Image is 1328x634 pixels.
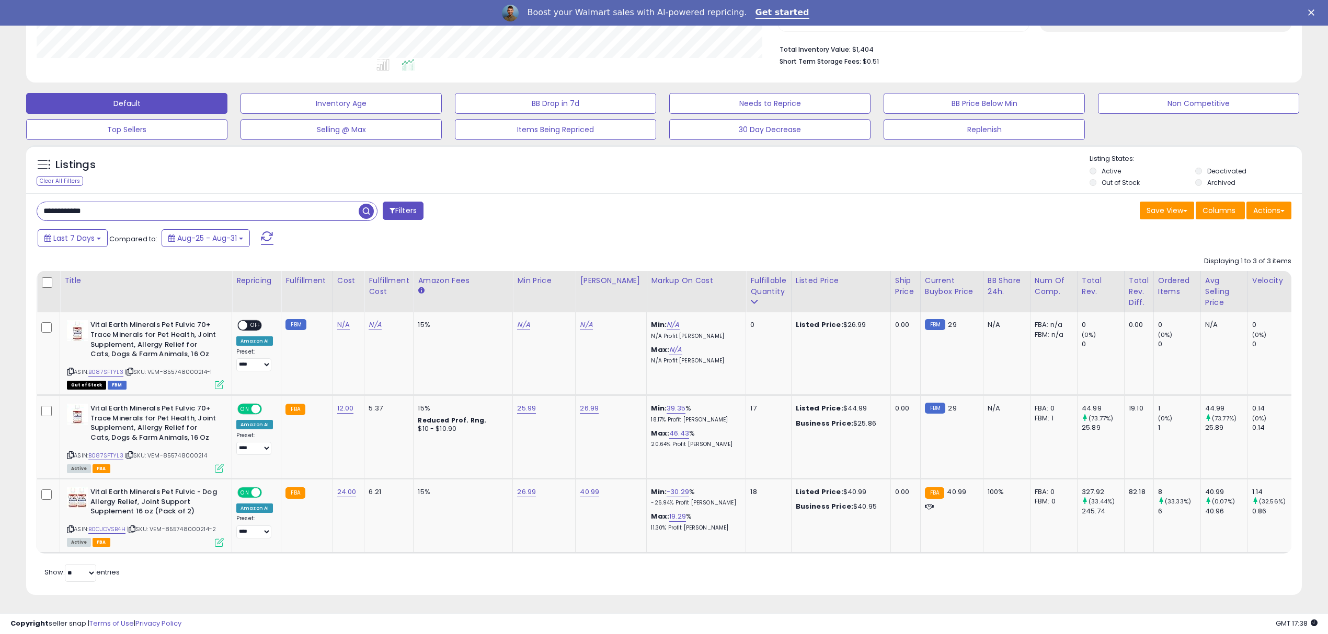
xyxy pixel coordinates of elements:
[238,488,251,497] span: ON
[884,93,1085,114] button: BB Price Below Min
[1308,9,1319,16] div: Close
[109,234,157,244] span: Compared to:
[580,275,642,286] div: [PERSON_NAME]
[1205,487,1247,497] div: 40.99
[1165,497,1191,506] small: (33.33%)
[580,487,599,497] a: 40.99
[796,487,843,497] b: Listed Price:
[125,451,207,460] span: | SKU: VEM-855748000214
[925,403,945,414] small: FBM
[236,432,273,455] div: Preset:
[1082,320,1124,330] div: 0
[1196,202,1245,219] button: Columns
[90,320,217,361] b: Vital Earth Minerals Pet Fulvic 70+ Trace Minerals for Pet Health, Joint Supplement, Allergy Reli...
[796,502,883,511] div: $40.95
[895,404,912,413] div: 0.00
[1276,618,1318,628] span: 2025-09-8 17:38 GMT
[1090,154,1302,164] p: Listing States:
[1035,275,1073,297] div: Num of Comp.
[925,275,979,297] div: Current Buybox Price
[667,403,685,414] a: 39.35
[1207,178,1235,187] label: Archived
[651,333,738,340] p: N/A Profit [PERSON_NAME]
[1252,487,1295,497] div: 1.14
[1129,404,1146,413] div: 19.10
[1204,256,1291,266] div: Displaying 1 to 3 of 3 items
[236,420,273,429] div: Amazon AI
[241,93,442,114] button: Inventory Age
[669,511,686,522] a: 19.29
[796,320,843,330] b: Listed Price:
[863,56,879,66] span: $0.51
[455,93,656,114] button: BB Drop in 7d
[418,320,505,330] div: 15%
[44,567,120,577] span: Show: entries
[651,320,667,330] b: Min:
[37,176,83,186] div: Clear All Filters
[1252,414,1267,422] small: (0%)
[236,275,277,286] div: Repricing
[89,618,134,628] a: Terms of Use
[1158,404,1200,413] div: 1
[517,275,571,286] div: Min Price
[780,57,861,66] b: Short Term Storage Fees:
[26,93,227,114] button: Default
[651,416,738,424] p: 18.17% Profit [PERSON_NAME]
[337,487,357,497] a: 24.00
[1205,320,1240,330] div: N/A
[1212,414,1237,422] small: (73.77%)
[669,428,689,439] a: 46.43
[177,233,237,243] span: Aug-25 - Aug-31
[455,119,656,140] button: Items Being Repriced
[651,512,738,531] div: %
[1129,487,1146,497] div: 82.18
[502,5,519,21] img: Profile image for Adrian
[10,618,49,628] strong: Copyright
[796,501,853,511] b: Business Price:
[780,42,1284,55] li: $1,404
[750,320,783,330] div: 0
[418,487,505,497] div: 15%
[527,7,747,18] div: Boost your Walmart sales with AI-powered repricing.
[651,403,667,413] b: Min:
[238,405,251,414] span: ON
[1205,404,1247,413] div: 44.99
[127,525,216,533] span: | SKU: VEM-855748000214-2
[750,404,783,413] div: 17
[651,428,669,438] b: Max:
[1035,487,1069,497] div: FBA: 0
[1252,404,1295,413] div: 0.14
[1102,167,1121,175] label: Active
[667,320,679,330] a: N/A
[1082,487,1124,497] div: 327.92
[285,404,305,415] small: FBA
[1158,339,1200,349] div: 0
[88,368,123,377] a: B087SFTYL3
[651,404,738,423] div: %
[67,487,88,508] img: 51CdYwlGGfL._SL40_.jpg
[651,345,669,355] b: Max:
[669,119,871,140] button: 30 Day Decrease
[67,464,91,473] span: All listings currently available for purchase on Amazon
[418,275,508,286] div: Amazon Fees
[1098,93,1299,114] button: Non Competitive
[651,441,738,448] p: 20.64% Profit [PERSON_NAME]
[162,229,250,247] button: Aug-25 - Aug-31
[260,405,277,414] span: OFF
[1203,205,1235,216] span: Columns
[1205,507,1247,516] div: 40.96
[337,275,360,286] div: Cost
[651,487,738,507] div: %
[93,538,110,547] span: FBA
[750,487,783,497] div: 18
[1158,487,1200,497] div: 8
[369,275,409,297] div: Fulfillment Cost
[796,275,886,286] div: Listed Price
[925,487,944,499] small: FBA
[796,419,883,428] div: $25.86
[1158,275,1196,297] div: Ordered Items
[418,404,505,413] div: 15%
[796,403,843,413] b: Listed Price:
[1252,331,1267,339] small: (0%)
[53,233,95,243] span: Last 7 Days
